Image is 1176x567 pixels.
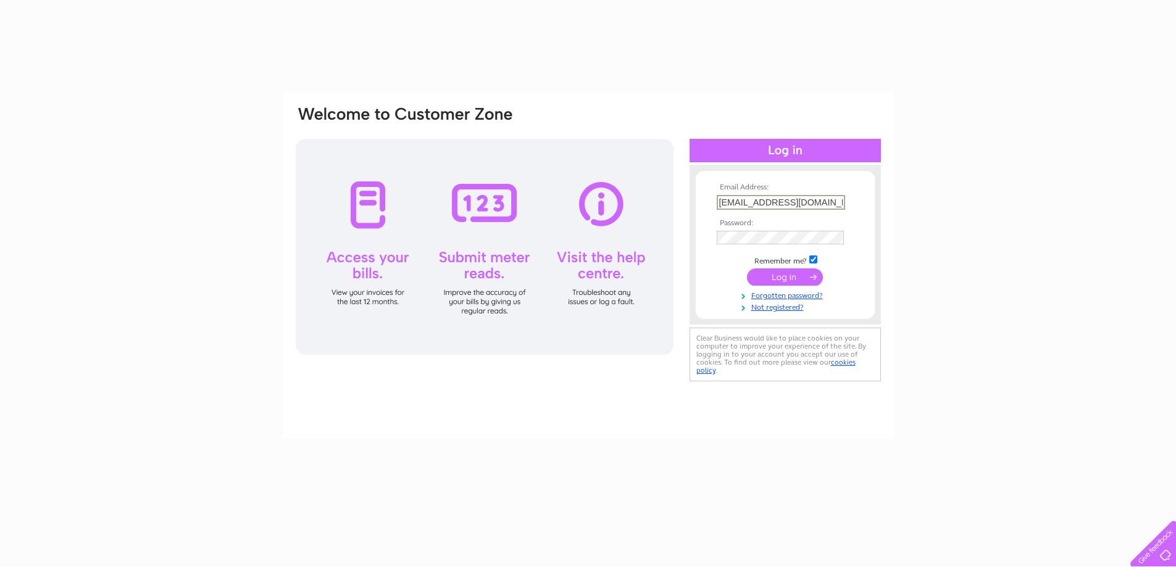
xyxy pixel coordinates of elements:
[714,183,857,192] th: Email Address:
[714,219,857,228] th: Password:
[717,300,857,312] a: Not registered?
[747,268,823,286] input: Submit
[690,328,881,381] div: Clear Business would like to place cookies on your computer to improve your experience of the sit...
[717,289,857,300] a: Forgotten password?
[714,254,857,266] td: Remember me?
[696,358,856,375] a: cookies policy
